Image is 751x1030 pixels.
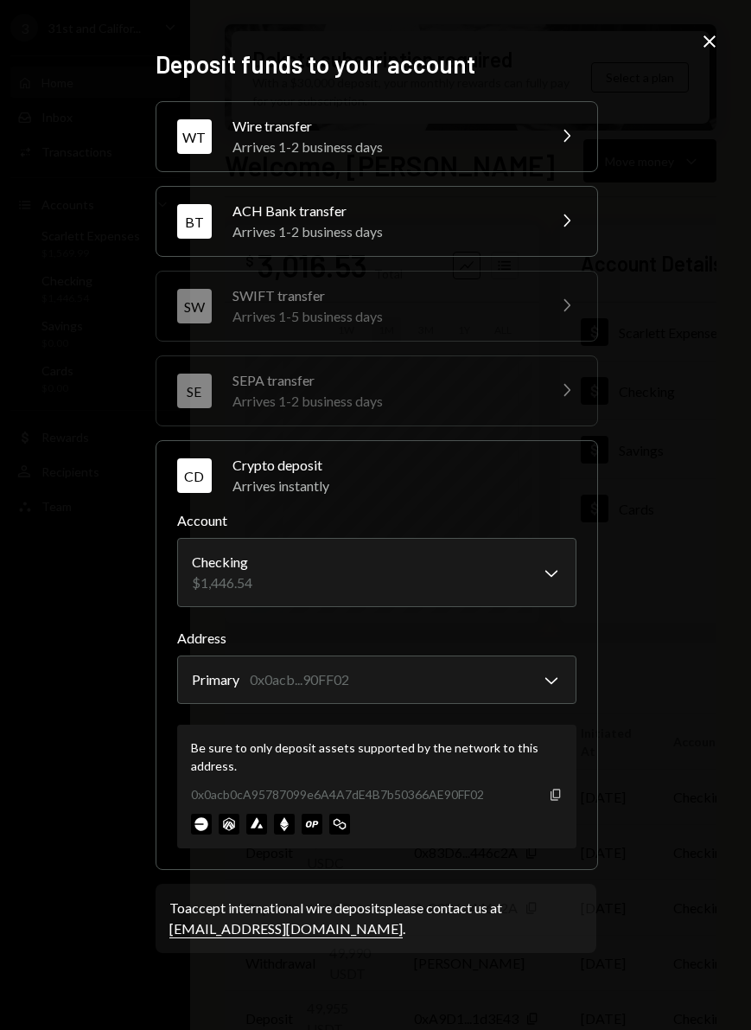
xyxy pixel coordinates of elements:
button: Account [177,538,576,607]
div: CD [177,458,212,493]
label: Account [177,510,576,531]
h2: Deposit funds to your account [156,48,596,81]
div: Arrives 1-5 business days [232,306,535,327]
div: Crypto deposit [232,455,576,476]
div: Arrives 1-2 business days [232,391,535,412]
button: Address [177,656,576,704]
img: ethereum-mainnet [274,814,295,835]
img: polygon-mainnet [329,814,350,835]
img: arbitrum-mainnet [219,814,239,835]
button: BTACH Bank transferArrives 1-2 business days [156,187,597,256]
div: Arrives 1-2 business days [232,137,535,157]
img: base-mainnet [191,814,212,835]
div: BT [177,204,212,239]
div: SE [177,374,212,408]
div: Wire transfer [232,116,535,137]
div: Arrives 1-2 business days [232,221,535,242]
img: avalanche-mainnet [246,814,267,835]
div: WT [177,119,212,154]
div: Be sure to only deposit assets supported by the network to this address. [191,739,563,775]
a: [EMAIL_ADDRESS][DOMAIN_NAME] [169,920,403,938]
div: 0x0acb...90FF02 [250,669,349,690]
label: Address [177,628,576,649]
div: 0x0acb0cA95787099e6A4A7dE4B7b50366AE90FF02 [191,785,484,803]
button: WTWire transferArrives 1-2 business days [156,102,597,171]
img: optimism-mainnet [302,814,322,835]
button: SWSWIFT transferArrives 1-5 business days [156,272,597,341]
div: ACH Bank transfer [232,201,535,221]
button: CDCrypto depositArrives instantly [156,441,597,510]
div: SW [177,289,212,323]
div: Arrives instantly [232,476,576,496]
div: CDCrypto depositArrives instantly [177,510,576,848]
div: SWIFT transfer [232,285,535,306]
div: SEPA transfer [232,370,535,391]
button: SESEPA transferArrives 1-2 business days [156,356,597,425]
div: To accept international wire deposits please contact us at . [169,898,582,939]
